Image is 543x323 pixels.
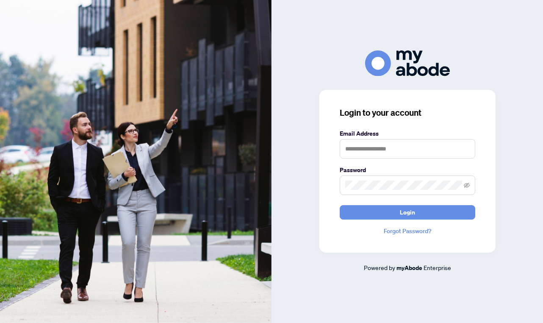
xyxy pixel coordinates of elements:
[400,206,415,219] span: Login
[464,182,470,188] span: eye-invisible
[340,165,475,175] label: Password
[340,129,475,138] label: Email Address
[364,264,395,271] span: Powered by
[396,263,422,273] a: myAbode
[340,226,475,236] a: Forgot Password?
[424,264,451,271] span: Enterprise
[340,107,475,119] h3: Login to your account
[340,205,475,220] button: Login
[365,50,450,76] img: ma-logo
